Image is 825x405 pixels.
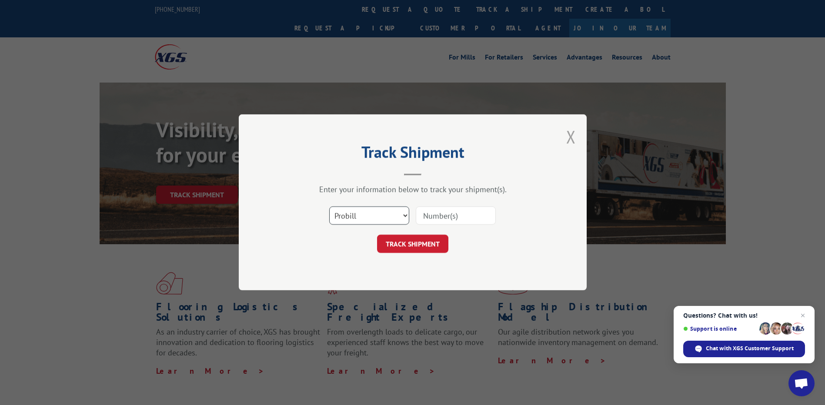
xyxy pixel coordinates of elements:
button: TRACK SHIPMENT [377,235,448,253]
h2: Track Shipment [282,146,543,163]
div: Chat with XGS Customer Support [683,341,805,357]
span: Questions? Chat with us! [683,312,805,319]
span: Support is online [683,325,756,332]
input: Number(s) [416,207,496,225]
div: Enter your information below to track your shipment(s). [282,185,543,195]
div: Open chat [788,370,815,396]
span: Chat with XGS Customer Support [706,345,794,352]
span: Close chat [798,310,808,321]
button: Close modal [566,125,576,148]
